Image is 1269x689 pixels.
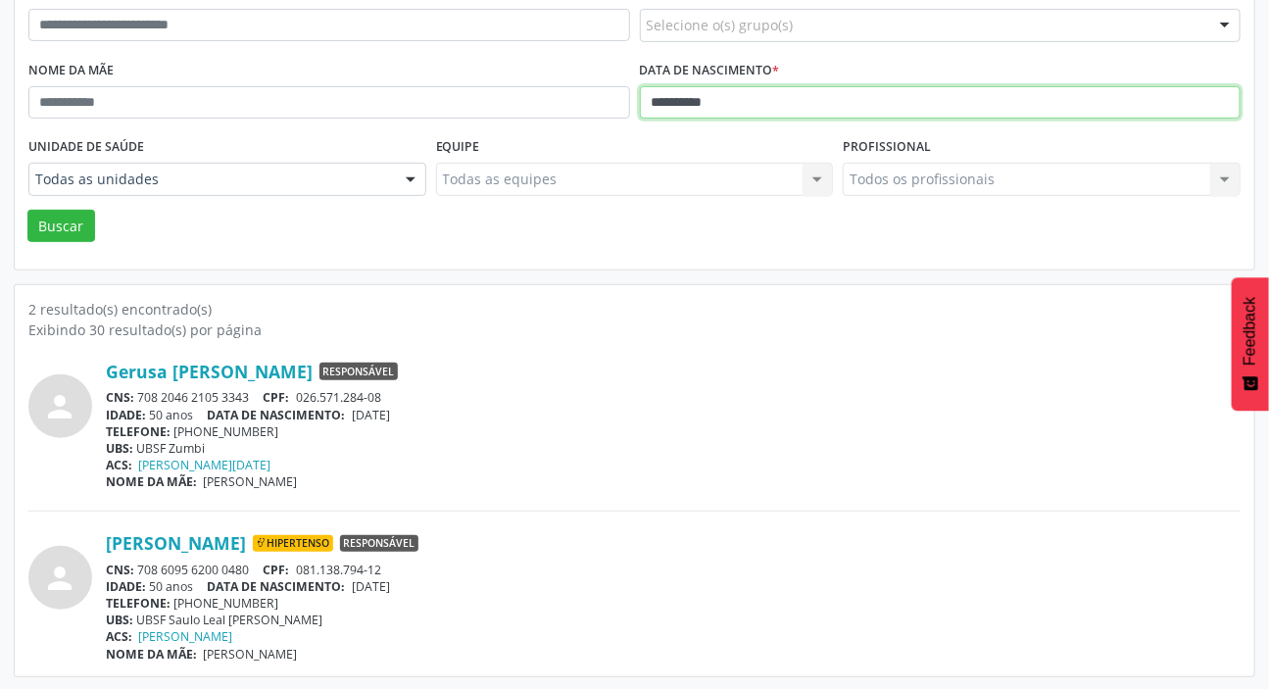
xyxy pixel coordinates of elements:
[106,423,171,440] span: TELEFONE:
[208,578,346,595] span: DATA DE NASCIMENTO:
[640,56,780,86] label: Data de nascimento
[264,389,290,406] span: CPF:
[204,473,298,490] span: [PERSON_NAME]
[43,561,78,596] i: person
[106,457,132,473] span: ACS:
[106,578,146,595] span: IDADE:
[28,299,1241,320] div: 2 resultado(s) encontrado(s)
[27,210,95,243] button: Buscar
[106,407,146,423] span: IDADE:
[35,170,386,189] span: Todas as unidades
[319,363,398,380] span: Responsável
[43,389,78,424] i: person
[352,407,390,423] span: [DATE]
[208,407,346,423] span: DATA DE NASCIMENTO:
[352,578,390,595] span: [DATE]
[106,578,1241,595] div: 50 anos
[296,389,381,406] span: 026.571.284-08
[106,595,171,612] span: TELEFONE:
[264,562,290,578] span: CPF:
[106,612,133,628] span: UBS:
[106,389,134,406] span: CNS:
[28,56,114,86] label: Nome da mãe
[436,132,480,163] label: Equipe
[1232,277,1269,411] button: Feedback - Mostrar pesquisa
[28,132,144,163] label: Unidade de saúde
[28,320,1241,340] div: Exibindo 30 resultado(s) por página
[843,132,931,163] label: Profissional
[106,595,1241,612] div: [PHONE_NUMBER]
[106,361,313,382] a: Gerusa [PERSON_NAME]
[106,628,132,645] span: ACS:
[106,407,1241,423] div: 50 anos
[106,423,1241,440] div: [PHONE_NUMBER]
[106,440,133,457] span: UBS:
[106,562,134,578] span: CNS:
[1242,297,1259,366] span: Feedback
[253,535,333,553] span: Hipertenso
[106,646,197,663] span: NOME DA MÃE:
[106,440,1241,457] div: UBSF Zumbi
[340,535,418,553] span: Responsável
[204,646,298,663] span: [PERSON_NAME]
[106,532,246,554] a: [PERSON_NAME]
[139,457,271,473] a: [PERSON_NAME][DATE]
[106,473,197,490] span: NOME DA MÃE:
[106,389,1241,406] div: 708 2046 2105 3343
[106,562,1241,578] div: 708 6095 6200 0480
[139,628,233,645] a: [PERSON_NAME]
[296,562,381,578] span: 081.138.794-12
[647,15,794,35] span: Selecione o(s) grupo(s)
[106,612,1241,628] div: UBSF Saulo Leal [PERSON_NAME]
